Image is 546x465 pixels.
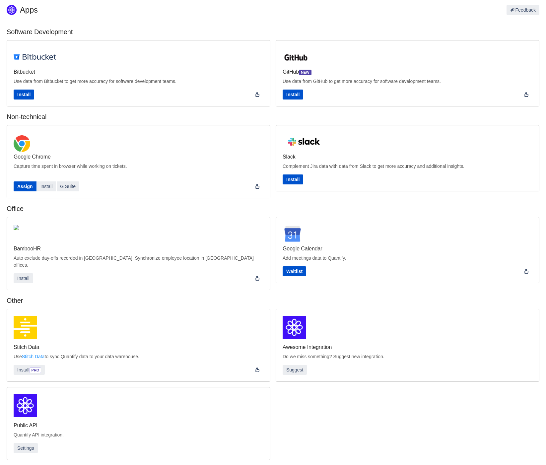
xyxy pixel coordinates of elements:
p: Use data from GitHub to get more accuracy for software development teams. [283,78,532,85]
span: like [523,92,529,97]
p: Do we miss something? Suggest new integration. [283,353,532,360]
button: Install [14,273,33,283]
h2: Non-technical [7,112,539,122]
h2: Office [7,204,539,214]
p: Use to sync Quantify data to your data warehouse. [14,353,263,360]
img: stitch-logo.png [14,316,37,339]
button: Assign [14,181,36,191]
button: like [251,181,263,191]
a: G Suite [57,181,79,191]
span: like [254,92,260,97]
button: Suggest [283,365,307,375]
h3: Bitbucket [14,69,263,75]
p: Auto exclude day-offs recorded in [GEOGRAPHIC_DATA]. Synchronize employee location in [GEOGRAPHIC... [14,255,263,269]
img: bLogoRound.png [14,225,19,230]
button: Waitlist [283,266,306,276]
button: like [251,365,263,375]
span: like [254,184,260,189]
img: google-calendar-logo.png [283,224,303,244]
h3: Public API [14,422,263,429]
a: Install [14,90,34,100]
span: like [254,276,260,281]
a: Stitch Data [22,354,44,359]
p: Add meetings data to Quantify. [283,255,532,262]
img: github_logo.png [283,52,309,63]
button: like [251,273,263,283]
span: Install [286,177,300,182]
span: PRO [30,367,41,373]
p: Complement Jira data with data from Slack to get more accuracy and additional insights. [283,163,532,170]
h2: Other [7,296,539,305]
img: quantify_icon_jira.png [283,316,306,339]
p: Quantify API integration. [14,432,263,438]
img: google-chrome-logo.png [14,135,30,152]
img: Bitbucket@2x-blue.png [14,54,56,60]
h3: Slack [283,154,532,160]
span: NEW [299,70,311,75]
button: Install [283,90,303,100]
button: Feedback [507,5,539,15]
button: Settings [14,443,38,453]
h3: Google Chrome [14,154,263,160]
h3: Google Calendar [283,245,532,252]
h3: Stitch Data [14,344,263,351]
span: like [523,269,529,274]
button: Install [283,174,303,184]
img: quantify_icon_jira.png [14,394,37,417]
p: Capture time spent in browser while working on tickets. [14,163,263,177]
img: Quantify [7,5,17,15]
button: like [520,90,532,100]
span: like [254,367,260,372]
h3: GitHub [283,69,532,75]
a: Install [37,181,56,191]
h3: Awesome Integration [283,344,532,351]
button: like [520,266,532,276]
p: Use data from Bitbucket to get more accuracy for software development teams. [14,78,263,85]
h2: Software Development [7,27,539,37]
button: like [251,90,263,100]
img: slack-logo.png [283,132,325,152]
h1: Apps [20,5,198,15]
h3: BambooHR [14,245,263,252]
button: InstallPRO [14,365,45,375]
span: Install [17,276,30,281]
